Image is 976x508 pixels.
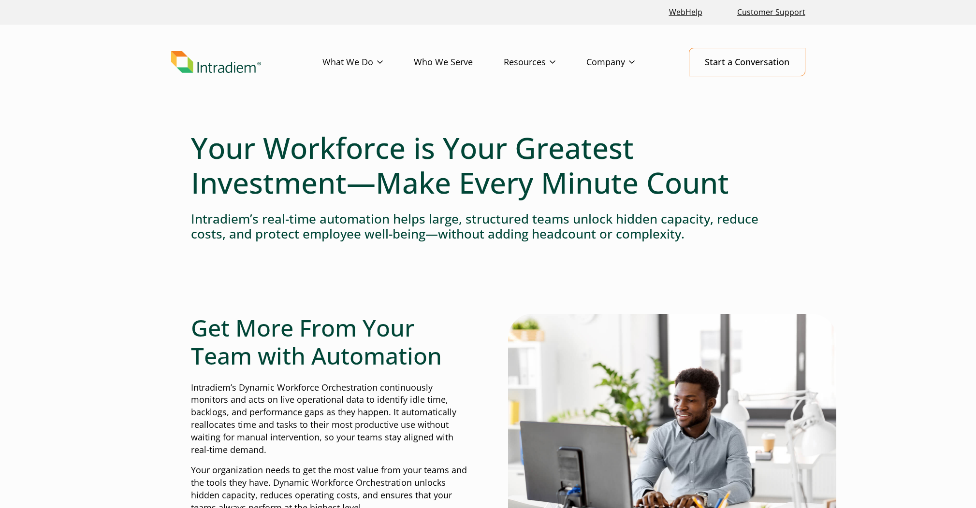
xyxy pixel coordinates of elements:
a: Resources [504,48,586,76]
h1: Your Workforce is Your Greatest Investment—Make Every Minute Count [191,130,786,200]
a: Link opens in a new window [665,2,706,23]
a: Customer Support [733,2,809,23]
a: Company [586,48,666,76]
a: Start a Conversation [689,48,805,76]
h2: Get More From Your Team with Automation [191,314,468,369]
a: What We Do [322,48,414,76]
p: Intradiem’s Dynamic Workforce Orchestration continuously monitors and acts on live operational da... [191,381,468,456]
img: Intradiem [171,51,261,73]
h4: Intradiem’s real-time automation helps large, structured teams unlock hidden capacity, reduce cos... [191,212,786,241]
a: Link to homepage of Intradiem [171,51,322,73]
a: Who We Serve [414,48,504,76]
